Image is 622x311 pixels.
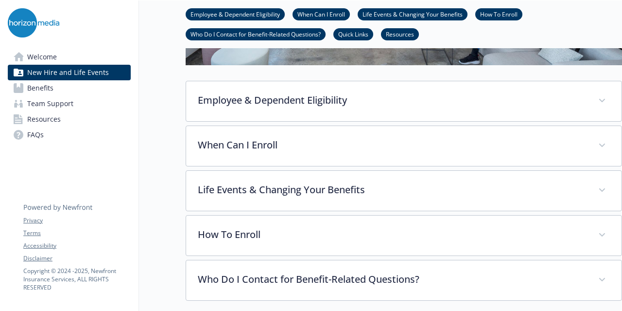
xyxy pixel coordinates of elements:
[27,49,57,65] span: Welcome
[8,80,131,96] a: Benefits
[186,81,622,121] div: Employee & Dependent Eligibility
[23,241,130,250] a: Accessibility
[475,9,522,18] a: How To Enroll
[381,29,419,38] a: Resources
[8,49,131,65] a: Welcome
[27,65,109,80] span: New Hire and Life Events
[186,171,622,211] div: Life Events & Changing Your Benefits
[8,96,131,111] a: Team Support
[186,29,326,38] a: Who Do I Contact for Benefit-Related Questions?
[8,127,131,143] a: FAQs
[198,227,587,242] p: How To Enroll
[358,9,467,18] a: Life Events & Changing Your Benefits
[23,254,130,263] a: Disclaimer
[186,9,285,18] a: Employee & Dependent Eligibility
[27,80,53,96] span: Benefits
[198,93,587,108] p: Employee & Dependent Eligibility
[186,216,622,256] div: How To Enroll
[23,229,130,238] a: Terms
[186,126,622,166] div: When Can I Enroll
[27,96,73,111] span: Team Support
[23,267,130,292] p: Copyright © 2024 - 2025 , Newfront Insurance Services, ALL RIGHTS RESERVED
[23,216,130,225] a: Privacy
[27,111,61,127] span: Resources
[27,127,44,143] span: FAQs
[8,111,131,127] a: Resources
[333,29,373,38] a: Quick Links
[198,183,587,197] p: Life Events & Changing Your Benefits
[186,260,622,300] div: Who Do I Contact for Benefit-Related Questions?
[8,65,131,80] a: New Hire and Life Events
[198,272,587,287] p: Who Do I Contact for Benefit-Related Questions?
[293,9,350,18] a: When Can I Enroll
[198,138,587,152] p: When Can I Enroll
